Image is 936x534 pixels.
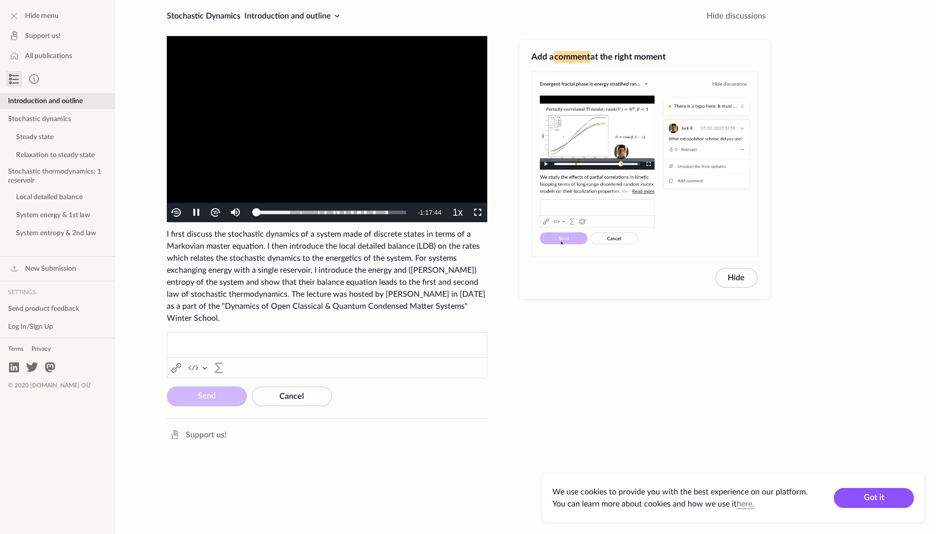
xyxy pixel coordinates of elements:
[252,386,332,406] button: Cancel
[531,51,758,63] h3: Add a at the right moment
[170,207,182,218] img: back
[167,230,485,322] span: I first discuss the stochastic dynamics of a system made of discrete states in terms of a Markovi...
[737,500,754,508] a: here.
[448,203,468,222] button: Playback Rate
[209,207,221,218] img: forth
[186,429,226,441] span: Support us!
[554,51,590,63] span: comment
[244,12,331,20] span: Introduction and outline
[167,386,247,406] button: Send
[552,488,808,508] span: We use cookies to provide you with the best experience on our platform. You can learn more about ...
[834,488,914,508] button: Got it
[167,36,487,222] div: Video Player
[225,203,245,222] button: Mute
[167,12,240,20] span: Stochastic Dynamics
[418,209,420,216] span: -
[468,203,487,222] button: Fullscreen
[186,203,206,222] button: Pause
[165,427,230,443] a: Support us!
[715,268,758,288] button: Hide
[163,8,347,24] button: Stochastic DynamicsIntroduction and outline
[256,211,406,214] div: Progress Bar
[707,10,766,22] span: Hide discussions
[420,209,441,216] span: 1:17:44
[279,392,304,400] span: Cancel
[198,392,216,400] span: Send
